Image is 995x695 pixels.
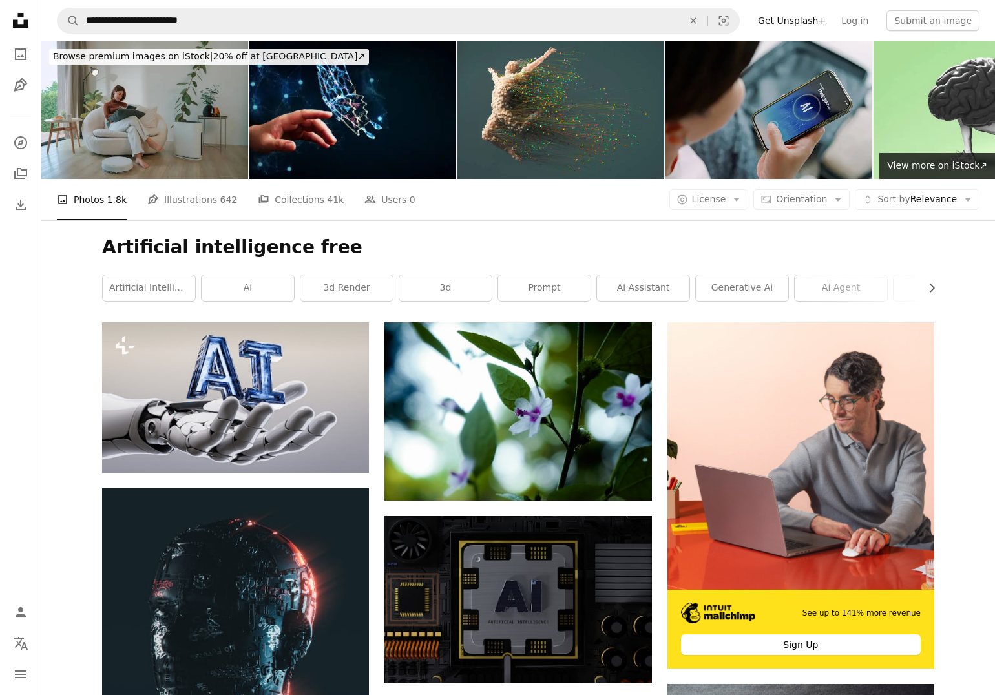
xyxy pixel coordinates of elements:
img: a close up of a flower on a tree branch [384,322,651,500]
span: Sort by [877,194,910,204]
span: Browse premium images on iStock | [53,51,213,61]
div: Sign Up [681,634,921,655]
img: Asian woman working on tablet [41,41,248,179]
a: ai assistant [597,275,689,301]
a: Illustrations [8,72,34,98]
a: 3d render [300,275,393,301]
span: 20% off at [GEOGRAPHIC_DATA] ↗ [53,51,365,61]
button: Visual search [708,8,739,33]
button: Search Unsplash [58,8,79,33]
span: License [692,194,726,204]
a: ai [202,275,294,301]
img: file-1690386555781-336d1949dad1image [681,603,755,623]
span: 642 [220,192,238,207]
a: Users 0 [364,179,415,220]
a: a close up of a flower on a tree branch [384,405,651,417]
a: Explore [8,130,34,156]
span: See up to 141% more revenue [802,608,921,619]
a: a man's head with a glowing light coming out of it [102,648,369,660]
span: 0 [410,192,415,207]
a: Browse premium images on iStock|20% off at [GEOGRAPHIC_DATA]↗ [41,41,377,72]
button: Clear [679,8,707,33]
a: Log in / Sign up [8,599,34,625]
img: Abstract 3D illustration change future technology business concept with butterfly transform and h... [249,41,456,179]
a: Collections 41k [258,179,344,220]
img: a computer chip with the letter ai on it [384,516,651,683]
a: Photos [8,41,34,67]
button: Orientation [753,189,850,210]
a: a robot hand holding a letter that says ai [102,391,369,403]
span: 41k [327,192,344,207]
span: Relevance [877,193,957,206]
img: file-1722962848292-892f2e7827caimage [667,322,934,589]
a: prompt [498,275,591,301]
button: Submit an image [886,10,979,31]
h1: Artificial intelligence free [102,236,934,259]
a: chatbot [894,275,986,301]
a: 3d [399,275,492,301]
img: a robot hand holding a letter that says ai [102,322,369,472]
a: Illustrations 642 [147,179,237,220]
a: a computer chip with the letter ai on it [384,593,651,605]
a: See up to 141% more revenueSign Up [667,322,934,669]
span: View more on iStock ↗ [887,160,987,171]
a: artificial intelligence [103,275,195,301]
a: Collections [8,161,34,187]
button: Language [8,630,34,656]
img: Abstract Jumping Man With Wires [457,41,664,179]
a: generative ai [696,275,788,301]
a: View more on iStock↗ [879,153,995,179]
a: Download History [8,192,34,218]
a: Get Unsplash+ [750,10,833,31]
button: Menu [8,661,34,687]
form: Find visuals sitewide [57,8,740,34]
a: ai agent [795,275,887,301]
a: Log in [833,10,876,31]
button: scroll list to the right [920,275,934,301]
span: Orientation [776,194,827,204]
img: Asian woman talking with Ai on phone [665,41,872,179]
button: Sort byRelevance [855,189,979,210]
button: License [669,189,749,210]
